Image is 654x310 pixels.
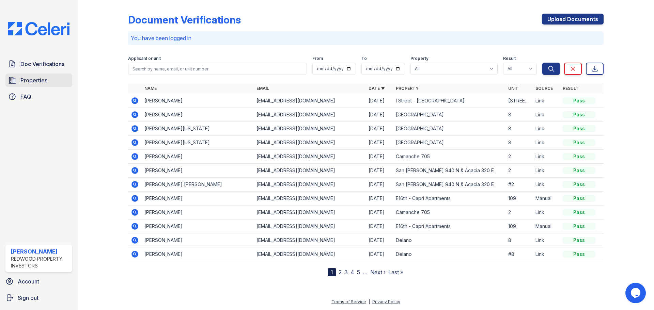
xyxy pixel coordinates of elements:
a: 5 [357,269,360,276]
td: Delano [393,233,505,247]
td: [EMAIL_ADDRESS][DOMAIN_NAME] [254,136,366,150]
td: Link [533,178,560,192]
a: 4 [351,269,354,276]
td: 109 [505,219,533,233]
div: 1 [328,268,336,276]
div: Pass [563,209,595,216]
td: [EMAIL_ADDRESS][DOMAIN_NAME] [254,206,366,219]
input: Search by name, email, or unit number [128,63,307,75]
td: [DATE] [366,136,393,150]
div: Pass [563,97,595,104]
td: San [PERSON_NAME] 940 N & Acacia 320 E [393,178,505,192]
td: [EMAIL_ADDRESS][DOMAIN_NAME] [254,150,366,164]
a: Upload Documents [542,14,604,25]
td: Link [533,108,560,122]
td: [STREET_ADDRESS] [505,94,533,108]
td: [EMAIL_ADDRESS][DOMAIN_NAME] [254,164,366,178]
td: Link [533,122,560,136]
a: Date ▼ [369,86,385,91]
td: 8 [505,233,533,247]
td: [PERSON_NAME] [142,94,254,108]
span: FAQ [20,93,31,101]
td: Link [533,136,560,150]
td: Link [533,94,560,108]
td: [PERSON_NAME] [142,108,254,122]
a: Account [3,275,75,288]
label: Property [410,56,429,61]
a: Source [535,86,553,91]
a: Doc Verifications [5,57,72,71]
td: Manual [533,192,560,206]
td: [PERSON_NAME] [PERSON_NAME] [142,178,254,192]
a: Name [144,86,157,91]
div: Pass [563,139,595,146]
div: Pass [563,195,595,202]
td: [DATE] [366,219,393,233]
td: [PERSON_NAME] [142,206,254,219]
label: Result [503,56,516,61]
td: 2 [505,164,533,178]
td: [DATE] [366,206,393,219]
td: [PERSON_NAME] [142,233,254,247]
span: … [363,268,368,276]
label: To [361,56,367,61]
td: [DATE] [366,192,393,206]
a: 3 [344,269,348,276]
td: [PERSON_NAME] [142,164,254,178]
td: [DATE] [366,150,393,164]
a: 2 [339,269,342,276]
span: Sign out [18,294,38,302]
td: 109 [505,192,533,206]
td: [DATE] [366,178,393,192]
td: [PERSON_NAME] [142,247,254,261]
div: Pass [563,237,595,244]
a: Properties [5,74,72,87]
div: Pass [563,125,595,132]
td: [EMAIL_ADDRESS][DOMAIN_NAME] [254,94,366,108]
span: Doc Verifications [20,60,64,68]
a: FAQ [5,90,72,103]
td: [EMAIL_ADDRESS][DOMAIN_NAME] [254,122,366,136]
a: Unit [508,86,518,91]
div: Pass [563,251,595,258]
img: CE_Logo_Blue-a8612792a0a2168367f1c8372b55b34899dd931a85d93a1a3d3e32e68fde9ad4.png [3,22,75,35]
div: Redwood Property Investors [11,256,69,269]
a: Property [396,86,419,91]
label: From [312,56,323,61]
div: | [369,299,370,304]
td: [DATE] [366,108,393,122]
td: [DATE] [366,164,393,178]
td: 2 [505,150,533,164]
td: [GEOGRAPHIC_DATA] [393,122,505,136]
td: Link [533,247,560,261]
td: Link [533,206,560,219]
td: [EMAIL_ADDRESS][DOMAIN_NAME] [254,233,366,247]
td: Link [533,233,560,247]
td: [GEOGRAPHIC_DATA] [393,136,505,150]
td: #2 [505,178,533,192]
td: 8 [505,136,533,150]
div: Pass [563,111,595,118]
td: [PERSON_NAME][US_STATE] [142,122,254,136]
td: Link [533,150,560,164]
div: Pass [563,223,595,230]
a: Privacy Policy [372,299,400,304]
td: [DATE] [366,247,393,261]
a: Sign out [3,291,75,305]
td: E16th - Capri Apartments [393,192,505,206]
td: E16th - Capri Apartments [393,219,505,233]
td: 8 [505,108,533,122]
div: Document Verifications [128,14,241,26]
div: Pass [563,167,595,174]
td: [EMAIL_ADDRESS][DOMAIN_NAME] [254,192,366,206]
div: [PERSON_NAME] [11,247,69,256]
a: Next › [370,269,386,276]
td: [DATE] [366,122,393,136]
td: [DATE] [366,94,393,108]
td: [GEOGRAPHIC_DATA] [393,108,505,122]
td: 8 [505,122,533,136]
iframe: chat widget [625,283,647,303]
td: Manual [533,219,560,233]
td: [PERSON_NAME] [142,150,254,164]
